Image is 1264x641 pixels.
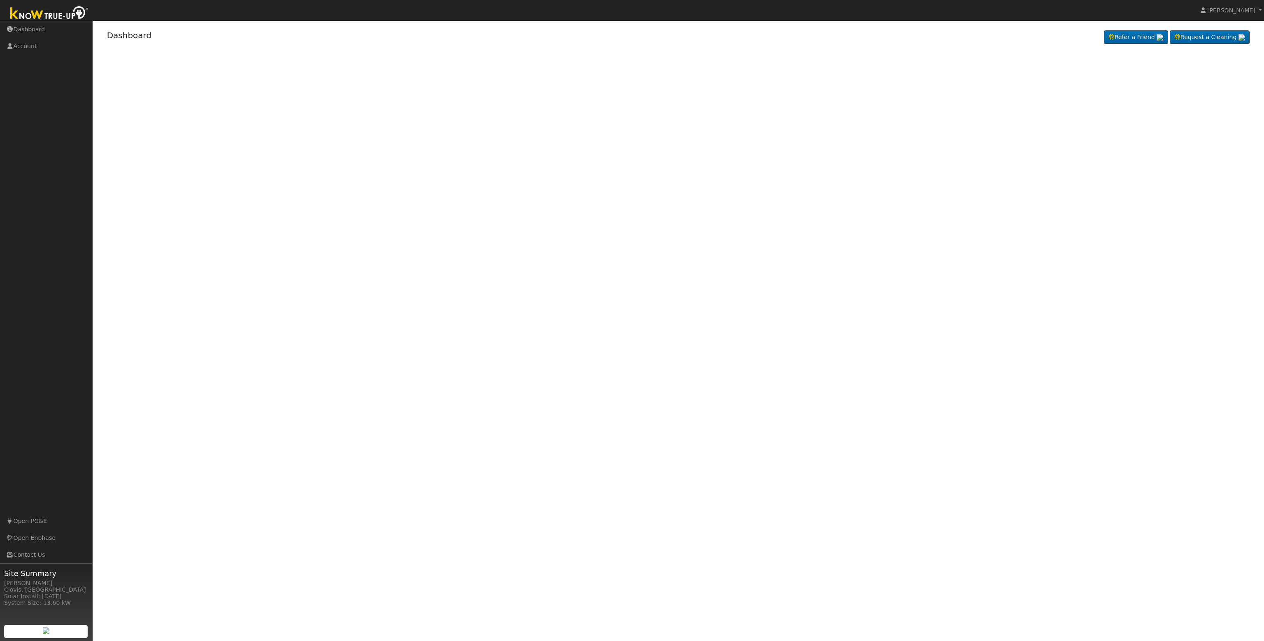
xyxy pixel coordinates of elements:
[4,585,88,594] div: Clovis, [GEOGRAPHIC_DATA]
[43,627,49,634] img: retrieve
[4,579,88,588] div: [PERSON_NAME]
[1238,34,1245,41] img: retrieve
[1170,30,1250,44] a: Request a Cleaning
[4,568,88,579] span: Site Summary
[1104,30,1168,44] a: Refer a Friend
[4,599,88,607] div: System Size: 13.60 kW
[4,592,88,601] div: Solar Install: [DATE]
[1207,7,1255,14] span: [PERSON_NAME]
[6,5,93,23] img: Know True-Up
[107,30,152,40] a: Dashboard
[1157,34,1163,41] img: retrieve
